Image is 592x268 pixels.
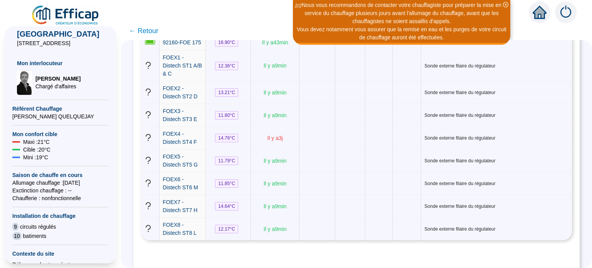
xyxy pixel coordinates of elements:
span: 12.17 °C [215,225,238,233]
span: Sonde externe filaire du régulateur [424,158,569,164]
span: 11.85 °C [215,179,238,188]
span: question [144,179,152,187]
span: batiments [23,232,47,240]
span: home [533,5,547,19]
span: 12.36 °C [215,62,238,70]
span: ← Retour [129,25,158,36]
a: FOEX8 - Distech ST8 L [163,221,202,237]
span: Il y a 43 min [262,39,288,46]
div: Vous devez notamment vous assurer que la remise en eau et les purges de votre circuit de chauffag... [294,25,509,42]
span: Sonde externe filaire du régulateur [424,135,569,141]
span: FOEX4 - Distech ST4 F [163,131,197,145]
span: [PERSON_NAME] [35,75,81,83]
span: FOEX6 - Distech ST6 M [163,176,198,190]
span: question [144,111,152,119]
span: FOEX7 - Distech ST7 H [163,199,197,213]
span: question [144,133,152,142]
span: Il y a 9 min [264,62,287,69]
i: 2 / 2 [295,3,302,8]
span: 14.64 °C [215,202,238,211]
span: Maxi : 21 °C [23,138,50,146]
span: Mon confort cible [12,130,109,138]
span: 13.21 °C [215,88,238,97]
img: efficap energie logo [31,5,101,26]
span: FOEX3 - Distech ST3 E [163,108,197,122]
span: Il y a 3 j [267,135,283,141]
span: question [144,61,152,69]
span: question [144,202,152,210]
span: 10 [12,232,22,240]
div: Nous vous recommandons de contacter votre chauffagiste pour préparer la mise en service du chauff... [294,1,509,25]
img: Chargé d'affaires [17,70,32,95]
span: [PERSON_NAME] QUELQUEJAY [12,113,109,120]
span: Sonde externe filaire du régulateur [424,112,569,118]
span: FOEX8 - Distech ST8 L [163,222,197,236]
span: Sonde externe filaire du régulateur [424,180,569,187]
span: Mini : 19 °C [23,153,48,161]
span: 14.76 °C [215,134,238,142]
span: 9 [12,223,18,231]
span: Il y a 9 min [264,226,287,232]
a: FOEX5 - Distech ST5 G [163,153,202,169]
span: Il y a 9 min [264,158,287,164]
span: question [144,224,152,233]
span: FOEX5 - Distech ST5 G [163,153,198,168]
span: Installation de chauffage [12,212,109,220]
span: 16.90 °C [215,38,238,47]
span: 11.79 °C [215,157,238,165]
span: Référent Chauffage [12,105,109,113]
span: close-circle [503,2,508,7]
span: 92160-FOE 175 [163,39,201,46]
img: alerts [555,2,577,23]
span: Il y a 9 min [264,112,287,118]
span: FOEX2 - Distech ST2 D [163,85,197,99]
a: FOEX7 - Distech ST7 H [163,198,202,214]
span: 11.80 °C [215,111,238,120]
a: FOEX4 - Distech ST4 F [163,130,202,146]
a: FOEX6 - Distech ST6 M [163,175,202,192]
span: Mon interlocuteur [17,59,104,67]
span: Sonde externe filaire du régulateur [424,226,569,232]
span: FOEX1 - Distech ST1 A/B & C [163,54,202,77]
span: Saison de chauffe en cours [12,171,109,179]
span: 92160 SDC [GEOGRAPHIC_DATA] [17,18,104,39]
span: Exctinction chauffage : -- [12,187,109,194]
span: question [144,88,152,96]
span: question [144,156,152,164]
span: Contexte du site [12,250,109,258]
a: 92160-FOE 175 [163,39,201,47]
span: Il y a 9 min [264,89,287,96]
span: Allumage chauffage : [DATE] [12,179,109,187]
span: Sonde externe filaire du régulateur [424,89,569,96]
span: Cible : 20 °C [23,146,50,153]
a: FOEX3 - Distech ST3 E [163,107,202,123]
span: Sonde externe filaire du régulateur [424,63,569,69]
span: Sonde externe filaire du régulateur [424,203,569,209]
span: Chargé d'affaires [35,83,81,90]
a: FOEX2 - Distech ST2 D [163,84,202,101]
span: Il y a 9 min [264,180,287,187]
span: Chaufferie : non fonctionnelle [12,194,109,202]
span: circuits régulés [20,223,56,231]
span: Il y a 9 min [264,203,287,209]
a: FOEX1 - Distech ST1 A/B & C [163,54,202,78]
span: [STREET_ADDRESS] [17,39,104,47]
